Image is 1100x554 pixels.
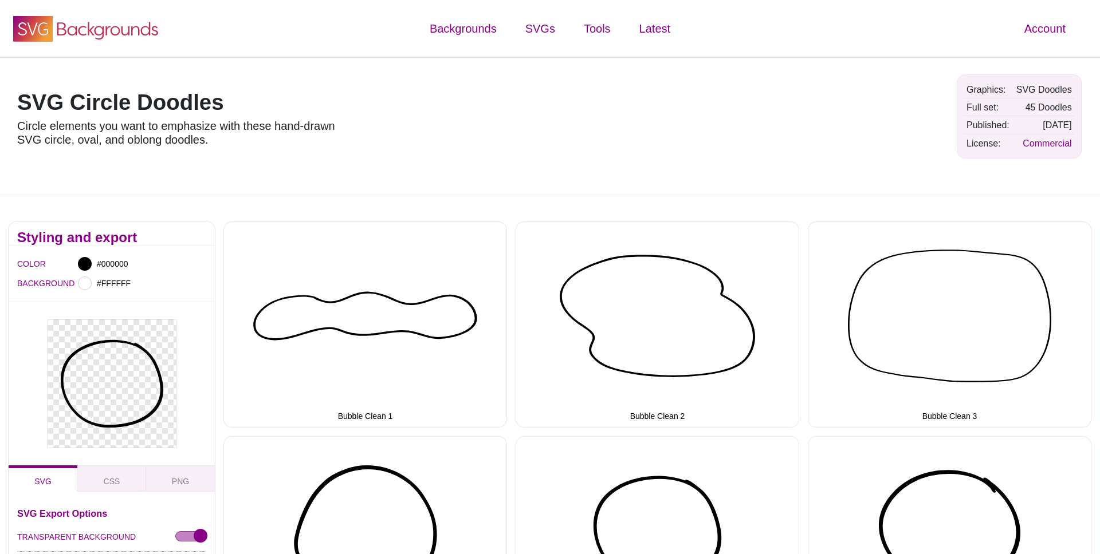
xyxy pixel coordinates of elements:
a: Account [1010,11,1080,46]
p: Circle elements you want to emphasize with these hand-drawn SVG circle, oval, and oblong doodles. [17,119,344,147]
h3: SVG Export Options [17,509,206,518]
button: Bubble Clean 1 [223,221,507,428]
a: Backgrounds [415,11,511,46]
td: SVG Doodles [1013,81,1075,98]
h1: SVG Circle Doodles [17,92,344,113]
td: Full set: [964,99,1012,116]
label: BACKGROUND [17,276,32,291]
td: Published: [964,117,1012,133]
h2: Styling and export [17,233,206,242]
button: Bubble Clean 3 [808,221,1091,428]
td: License: [964,135,1012,152]
td: 45 Doodles [1013,99,1075,116]
td: Graphics: [964,81,1012,98]
a: Commercial [1023,138,1071,148]
button: PNG [146,465,215,492]
a: SVGs [511,11,569,46]
td: [DATE] [1013,117,1075,133]
label: TRANSPARENT BACKGROUND [17,529,136,544]
button: CSS [77,465,146,492]
a: Latest [625,11,685,46]
span: CSS [104,477,120,486]
label: COLOR [17,256,32,271]
span: PNG [172,477,189,486]
a: Tools [569,11,625,46]
button: Bubble Clean 2 [516,221,799,428]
